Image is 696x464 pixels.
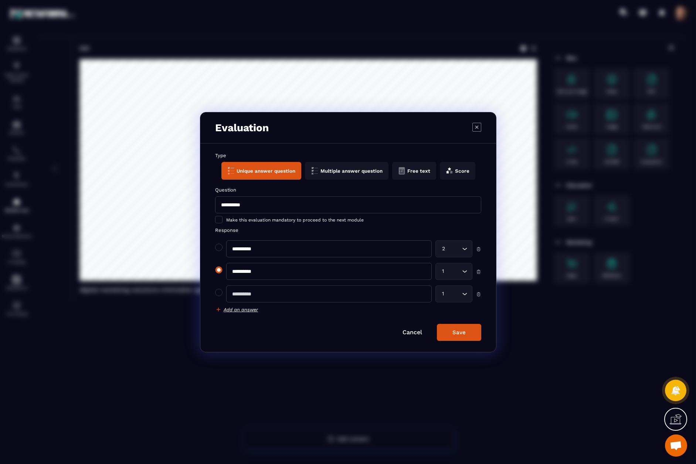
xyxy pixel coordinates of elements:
[224,306,258,312] h6: Add an answer
[447,245,460,253] input: Search for option
[215,153,481,158] label: Type
[215,122,269,134] h3: Evaluation
[439,162,475,180] button: Score
[665,434,687,457] div: Open chat
[445,290,460,298] input: Search for option
[437,324,481,341] button: Save
[440,245,447,253] span: 2
[440,267,445,275] span: 1
[452,329,466,336] div: Save
[392,162,436,180] button: Free text
[445,267,460,275] input: Search for option
[403,329,422,336] a: Cancel
[226,217,364,223] span: Make this evaluation mandatory to proceed to the next module
[435,263,472,280] div: Search for option
[221,162,301,180] button: Unique answer question
[435,240,472,257] div: Search for option
[215,227,481,233] label: Response
[435,285,472,302] div: Search for option
[440,290,445,298] span: 1
[215,187,481,193] label: Question
[305,162,388,180] button: Multiple answer question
